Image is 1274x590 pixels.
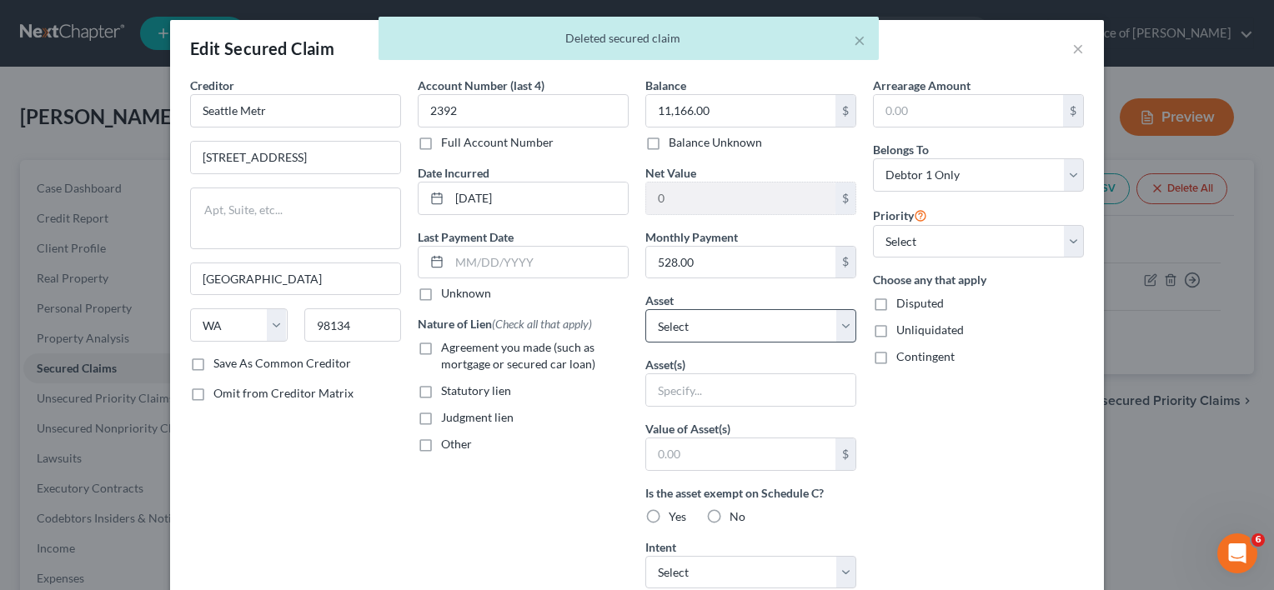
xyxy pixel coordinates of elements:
[191,142,400,173] input: Enter address...
[835,247,855,278] div: $
[1217,533,1257,573] iframe: Intercom live chat
[492,317,592,331] span: (Check all that apply)
[645,228,738,246] label: Monthly Payment
[669,509,686,523] span: Yes
[213,386,354,400] span: Omit from Creditor Matrix
[418,164,489,182] label: Date Incurred
[646,374,855,406] input: Specify...
[896,322,964,337] span: Unliquidated
[873,142,929,157] span: Belongs To
[646,438,835,470] input: 0.00
[449,182,628,214] input: MM/DD/YYYY
[191,263,400,295] input: Enter city...
[645,77,686,94] label: Balance
[190,78,234,92] span: Creditor
[1063,95,1083,127] div: $
[441,383,511,397] span: Statutory lien
[1251,533,1265,547] span: 6
[873,205,927,225] label: Priority
[441,285,491,302] label: Unknown
[669,134,762,151] label: Balance Unknown
[874,95,1063,127] input: 0.00
[441,340,595,371] span: Agreement you made (such as mortgage or secured car loan)
[304,308,402,342] input: Enter zip...
[441,410,514,424] span: Judgment lien
[645,538,676,556] label: Intent
[449,247,628,278] input: MM/DD/YYYY
[441,134,554,151] label: Full Account Number
[213,355,351,372] label: Save As Common Creditor
[854,30,865,50] button: ×
[896,349,955,363] span: Contingent
[896,296,944,310] span: Disputed
[645,164,696,182] label: Net Value
[645,484,856,502] label: Is the asset exempt on Schedule C?
[730,509,745,523] span: No
[418,94,629,127] input: XXXX
[835,95,855,127] div: $
[873,271,1084,288] label: Choose any that apply
[645,420,730,437] label: Value of Asset(s)
[441,437,472,451] span: Other
[835,182,855,214] div: $
[873,77,971,94] label: Arrearage Amount
[835,438,855,470] div: $
[646,182,835,214] input: 0.00
[645,293,674,307] span: Asset
[418,315,592,332] label: Nature of Lien
[190,94,401,127] input: Search creditor by name...
[645,356,685,373] label: Asset(s)
[418,228,514,246] label: Last Payment Date
[392,30,865,47] div: Deleted secured claim
[646,95,835,127] input: 0.00
[646,247,835,278] input: 0.00
[418,77,544,94] label: Account Number (last 4)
